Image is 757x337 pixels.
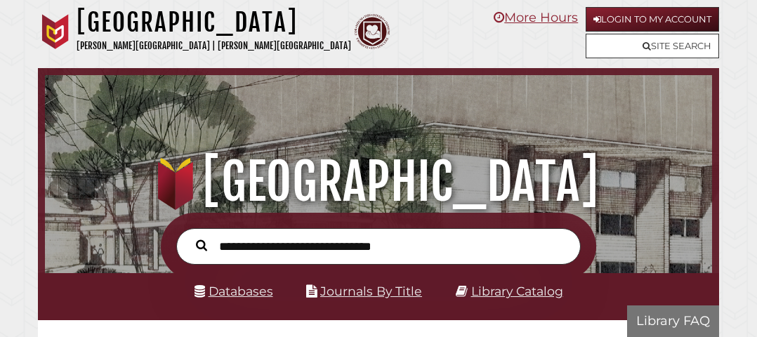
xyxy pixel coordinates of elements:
[38,14,73,49] img: Calvin University
[586,7,719,32] a: Login to My Account
[56,151,701,213] h1: [GEOGRAPHIC_DATA]
[196,239,207,252] i: Search
[77,7,351,38] h1: [GEOGRAPHIC_DATA]
[189,236,214,253] button: Search
[355,14,390,49] img: Calvin Theological Seminary
[471,284,563,298] a: Library Catalog
[77,38,351,54] p: [PERSON_NAME][GEOGRAPHIC_DATA] | [PERSON_NAME][GEOGRAPHIC_DATA]
[494,10,578,25] a: More Hours
[320,284,422,298] a: Journals By Title
[195,284,273,298] a: Databases
[586,34,719,58] a: Site Search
